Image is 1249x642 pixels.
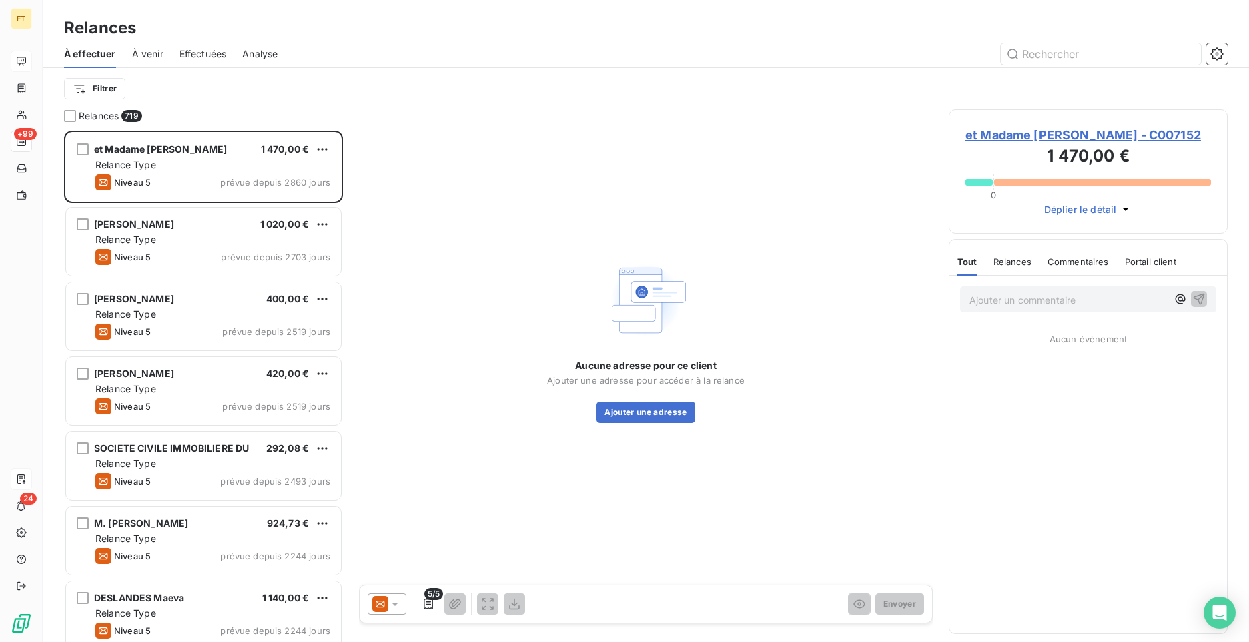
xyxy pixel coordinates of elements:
[95,308,156,320] span: Relance Type
[993,256,1031,267] span: Relances
[220,625,330,636] span: prévue depuis 2244 jours
[94,442,249,454] span: SOCIETE CIVILE IMMOBILIERE DU
[11,8,32,29] div: FT
[95,383,156,394] span: Relance Type
[64,131,343,642] div: grid
[1048,256,1109,267] span: Commentaires
[95,607,156,619] span: Relance Type
[179,47,227,61] span: Effectuées
[1040,202,1137,217] button: Déplier le détail
[222,326,330,337] span: prévue depuis 2519 jours
[547,375,745,386] span: Ajouter une adresse pour accéder à la relance
[95,159,156,170] span: Relance Type
[1204,597,1236,629] div: Open Intercom Messenger
[94,517,188,529] span: M. [PERSON_NAME]
[64,78,125,99] button: Filtrer
[220,177,330,188] span: prévue depuis 2860 jours
[114,326,151,337] span: Niveau 5
[261,143,310,155] span: 1 470,00 €
[94,293,174,304] span: [PERSON_NAME]
[114,401,151,412] span: Niveau 5
[260,218,310,230] span: 1 020,00 €
[79,109,119,123] span: Relances
[603,258,689,343] img: Empty state
[95,458,156,469] span: Relance Type
[11,613,32,634] img: Logo LeanPay
[222,401,330,412] span: prévue depuis 2519 jours
[266,442,309,454] span: 292,08 €
[1001,43,1201,65] input: Rechercher
[94,592,184,603] span: DESLANDES Maeva
[266,368,309,379] span: 420,00 €
[20,493,37,505] span: 24
[965,126,1211,144] span: et Madame [PERSON_NAME] - C007152
[95,234,156,245] span: Relance Type
[875,593,924,615] button: Envoyer
[242,47,278,61] span: Analyse
[596,402,695,423] button: Ajouter une adresse
[94,368,174,379] span: [PERSON_NAME]
[14,128,37,140] span: +99
[266,293,309,304] span: 400,00 €
[95,533,156,544] span: Relance Type
[114,252,151,262] span: Niveau 5
[1044,202,1117,216] span: Déplier le détail
[114,625,151,636] span: Niveau 5
[94,218,174,230] span: [PERSON_NAME]
[575,359,716,372] span: Aucune adresse pour ce client
[64,47,116,61] span: À effectuer
[94,143,227,155] span: et Madame [PERSON_NAME]
[267,517,309,529] span: 924,73 €
[1050,334,1127,344] span: Aucun évènement
[1125,256,1176,267] span: Portail client
[991,190,996,200] span: 0
[114,551,151,561] span: Niveau 5
[220,551,330,561] span: prévue depuis 2244 jours
[221,252,330,262] span: prévue depuis 2703 jours
[121,110,141,122] span: 719
[220,476,330,487] span: prévue depuis 2493 jours
[114,177,151,188] span: Niveau 5
[957,256,977,267] span: Tout
[114,476,151,487] span: Niveau 5
[64,16,136,40] h3: Relances
[262,592,310,603] span: 1 140,00 €
[132,47,163,61] span: À venir
[965,144,1211,171] h3: 1 470,00 €
[424,588,443,600] span: 5/5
